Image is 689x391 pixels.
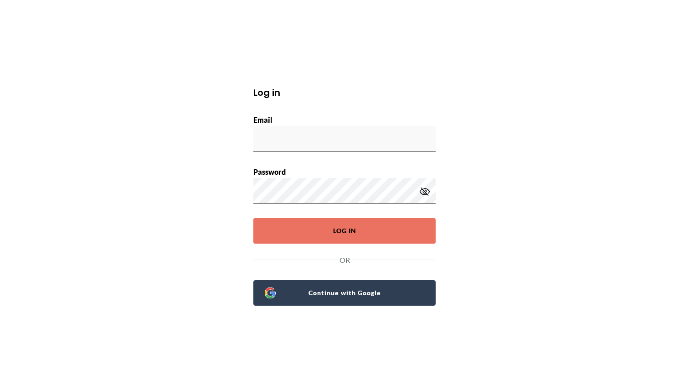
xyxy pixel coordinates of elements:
[276,287,424,299] span: Continue with Google
[253,86,436,99] h1: Log in
[253,255,436,266] div: OR
[253,280,436,306] a: Continue with Google
[253,167,286,176] label: Password
[253,218,436,244] button: Log In
[253,115,273,124] label: Email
